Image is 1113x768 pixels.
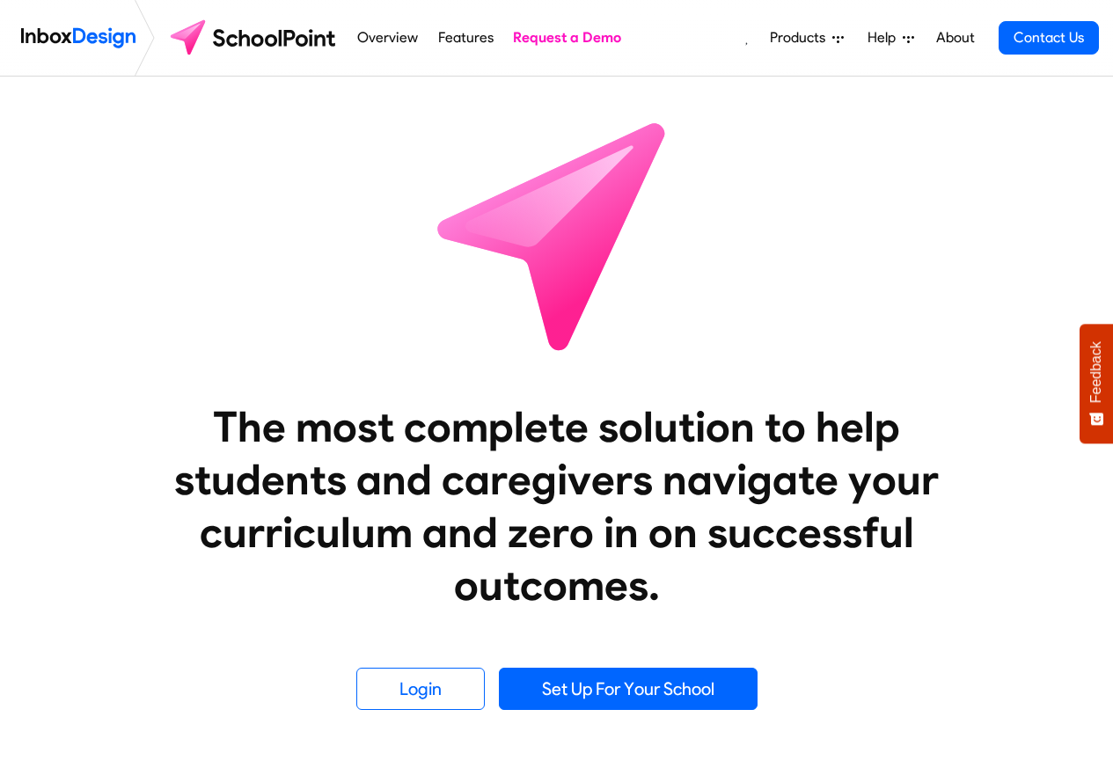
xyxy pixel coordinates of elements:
[770,27,832,48] span: Products
[356,668,485,710] a: Login
[353,20,423,55] a: Overview
[1088,341,1104,403] span: Feedback
[139,400,975,611] heading: The most complete solution to help students and caregivers navigate your curriculum and zero in o...
[868,27,903,48] span: Help
[931,20,979,55] a: About
[763,20,851,55] a: Products
[860,20,921,55] a: Help
[509,20,626,55] a: Request a Demo
[162,17,348,59] img: schoolpoint logo
[399,77,715,393] img: icon_schoolpoint.svg
[433,20,498,55] a: Features
[999,21,1099,55] a: Contact Us
[1080,324,1113,443] button: Feedback - Show survey
[499,668,758,710] a: Set Up For Your School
